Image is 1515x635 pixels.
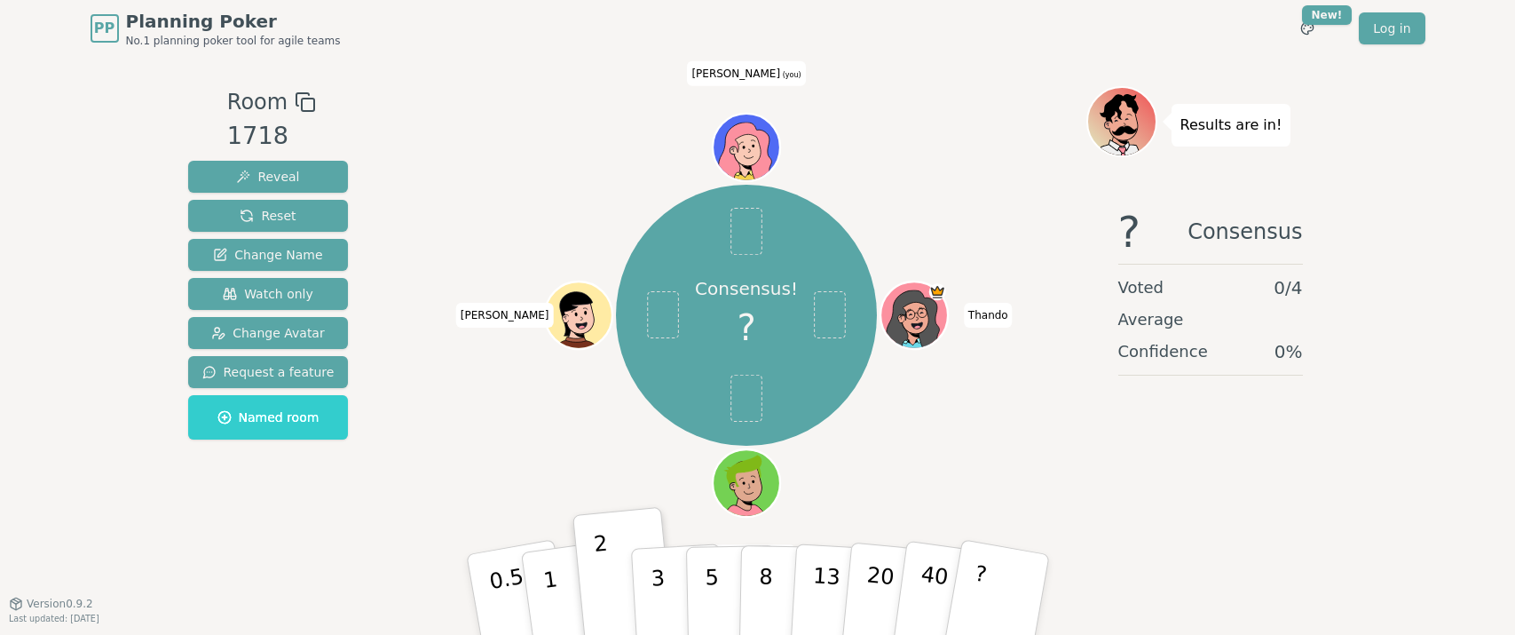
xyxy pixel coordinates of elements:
[217,409,320,426] span: Named room
[456,303,554,328] span: Click to change your name
[1118,210,1140,253] span: ?
[227,118,316,155] div: 1718
[1180,113,1282,138] p: Results are in!
[1118,307,1184,332] span: Average
[188,356,349,388] button: Request a feature
[1274,275,1302,300] span: 0 / 4
[223,285,313,303] span: Watch only
[211,324,325,342] span: Change Avatar
[1118,339,1208,364] span: Confidence
[188,317,349,349] button: Change Avatar
[227,86,288,118] span: Room
[1188,210,1302,253] span: Consensus
[188,161,349,193] button: Reveal
[737,301,755,354] span: ?
[213,246,322,264] span: Change Name
[94,18,114,39] span: PP
[27,597,93,611] span: Version 0.9.2
[236,168,299,186] span: Reveal
[695,276,798,301] p: Consensus!
[9,614,99,623] span: Last updated: [DATE]
[964,303,1013,328] span: Click to change your name
[188,278,349,310] button: Watch only
[780,71,801,79] span: (you)
[9,597,93,611] button: Version0.9.2
[188,395,349,440] button: Named room
[1291,12,1323,44] button: New!
[126,9,341,34] span: Planning Poker
[91,9,341,48] a: PPPlanning PokerNo.1 planning poker tool for agile teams
[1359,12,1424,44] a: Log in
[240,207,296,225] span: Reset
[1302,5,1353,25] div: New!
[1118,275,1164,300] span: Voted
[188,239,349,271] button: Change Name
[592,531,615,628] p: 2
[687,61,805,86] span: Click to change your name
[126,34,341,48] span: No.1 planning poker tool for agile teams
[714,115,777,179] button: Click to change your avatar
[1274,339,1303,364] span: 0 %
[202,363,335,381] span: Request a feature
[929,283,946,300] span: Thando is the host
[188,200,349,232] button: Reset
